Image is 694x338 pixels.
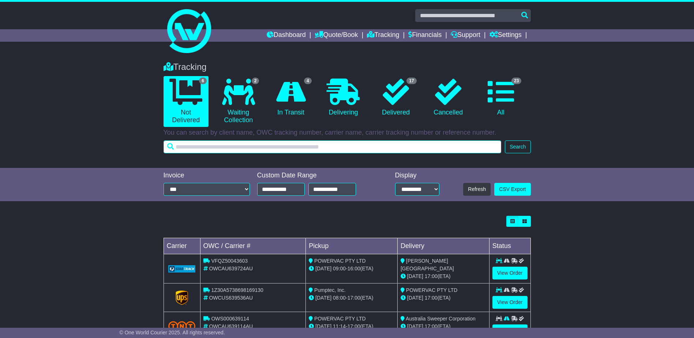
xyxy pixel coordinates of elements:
a: 2 Waiting Collection [216,76,261,127]
td: Status [489,238,530,254]
a: 23 All [478,76,523,119]
span: [DATE] [315,323,331,329]
span: OWS000639114 [211,316,249,322]
a: Tracking [367,29,399,42]
a: Support [451,29,480,42]
span: Pumptec, Inc. [314,287,346,293]
a: 6 Not Delivered [164,76,209,127]
a: View Order [492,324,528,337]
div: - (ETA) [309,265,394,273]
td: OWC / Carrier # [200,238,306,254]
span: 09:00 [333,266,346,271]
img: TNT_Domestic.png [168,321,196,331]
span: POWERVAC PTY LTD [406,287,458,293]
div: - (ETA) [309,294,394,302]
a: Financials [408,29,442,42]
a: View Order [492,296,528,309]
div: - (ETA) [309,323,394,330]
div: Custom Date Range [257,172,375,180]
span: [DATE] [407,295,423,301]
a: Settings [489,29,522,42]
span: 2 [252,78,259,84]
a: Delivering [321,76,366,119]
span: [DATE] [315,266,331,271]
td: Carrier [164,238,200,254]
a: CSV Export [494,183,530,196]
a: 17 Delivered [373,76,418,119]
td: Pickup [306,238,398,254]
span: 6 [199,78,207,84]
a: Dashboard [267,29,306,42]
span: 17:00 [425,323,438,329]
button: Search [505,140,530,153]
span: [DATE] [407,273,423,279]
span: Australia Sweeper Corporation [406,316,476,322]
div: (ETA) [401,294,486,302]
td: Delivery [397,238,489,254]
span: [DATE] [315,295,331,301]
a: Cancelled [426,76,471,119]
button: Refresh [463,183,491,196]
span: 08:00 [333,295,346,301]
div: (ETA) [401,273,486,280]
img: GetCarrierServiceLogo [168,265,196,273]
a: 4 In Transit [268,76,313,119]
span: VFQZ50043603 [211,258,248,264]
span: [PERSON_NAME][GEOGRAPHIC_DATA] [401,258,454,271]
span: POWERVAC PTY LTD [314,258,366,264]
div: Display [395,172,439,180]
span: 16:00 [348,266,360,271]
a: View Order [492,267,528,279]
span: 17:00 [348,323,360,329]
img: GetCarrierServiceLogo [176,290,188,305]
span: 17 [406,78,416,84]
div: (ETA) [401,323,486,330]
span: 4 [304,78,312,84]
span: 1Z30A5738698169130 [211,287,263,293]
span: 11:14 [333,323,346,329]
span: 23 [511,78,521,84]
span: OWCAU639724AU [209,266,253,271]
span: 17:00 [425,295,438,301]
span: OWCAU639114AU [209,323,253,329]
p: You can search by client name, OWC tracking number, carrier name, carrier tracking number or refe... [164,129,531,137]
span: © One World Courier 2025. All rights reserved. [119,330,225,335]
div: Tracking [160,62,534,72]
div: Invoice [164,172,250,180]
span: [DATE] [407,323,423,329]
span: OWCUS639536AU [209,295,253,301]
a: Quote/Book [315,29,358,42]
span: 17:00 [425,273,438,279]
span: 17:00 [348,295,360,301]
span: POWERVAC PTY LTD [314,316,366,322]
